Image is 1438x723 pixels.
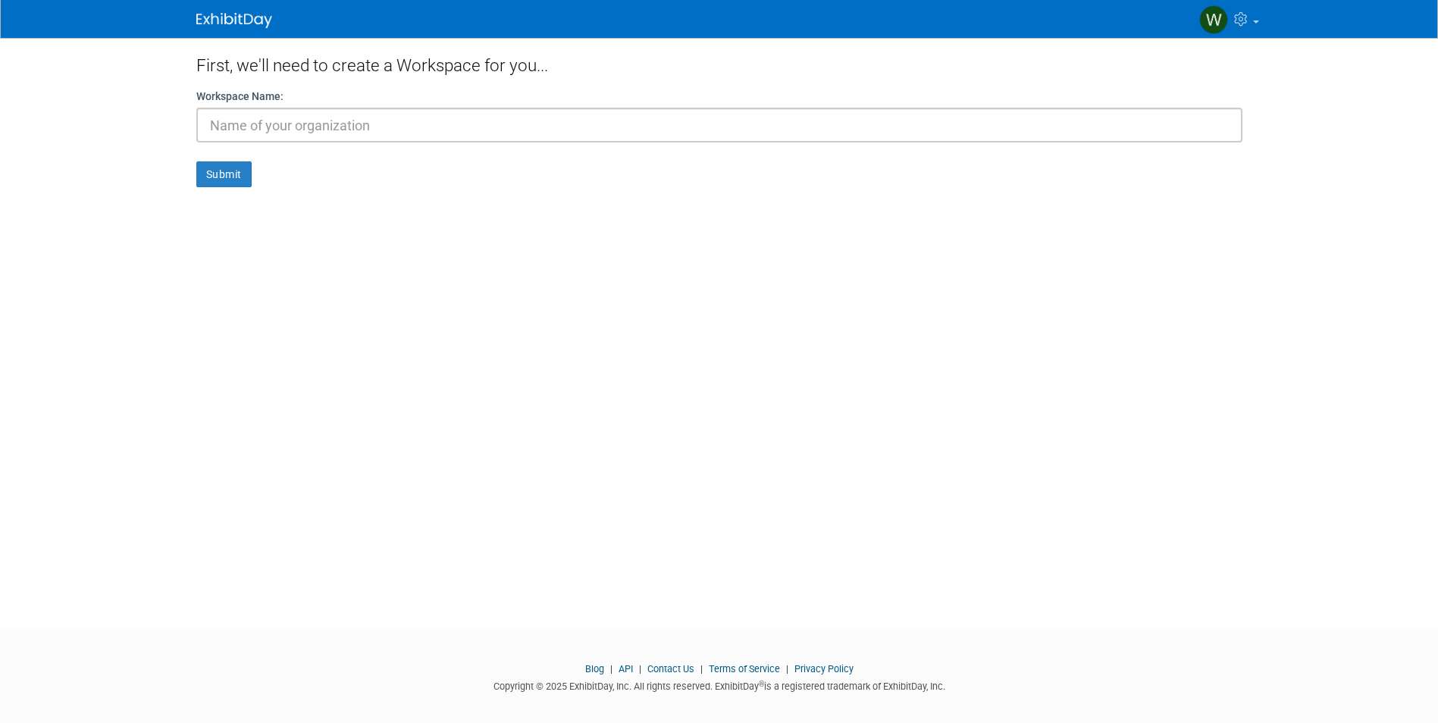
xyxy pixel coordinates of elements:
img: ExhibitDay [196,13,272,28]
a: Terms of Service [709,663,780,674]
div: First, we'll need to create a Workspace for you... [196,38,1242,89]
sup: ® [759,680,764,688]
img: Whitney Mueller [1199,5,1228,34]
a: Contact Us [647,663,694,674]
span: | [697,663,706,674]
a: API [619,663,633,674]
a: Blog [585,663,604,674]
span: | [635,663,645,674]
input: Name of your organization [196,108,1242,142]
span: | [782,663,792,674]
a: Privacy Policy [794,663,854,674]
span: | [606,663,616,674]
button: Submit [196,161,252,187]
label: Workspace Name: [196,89,284,104]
